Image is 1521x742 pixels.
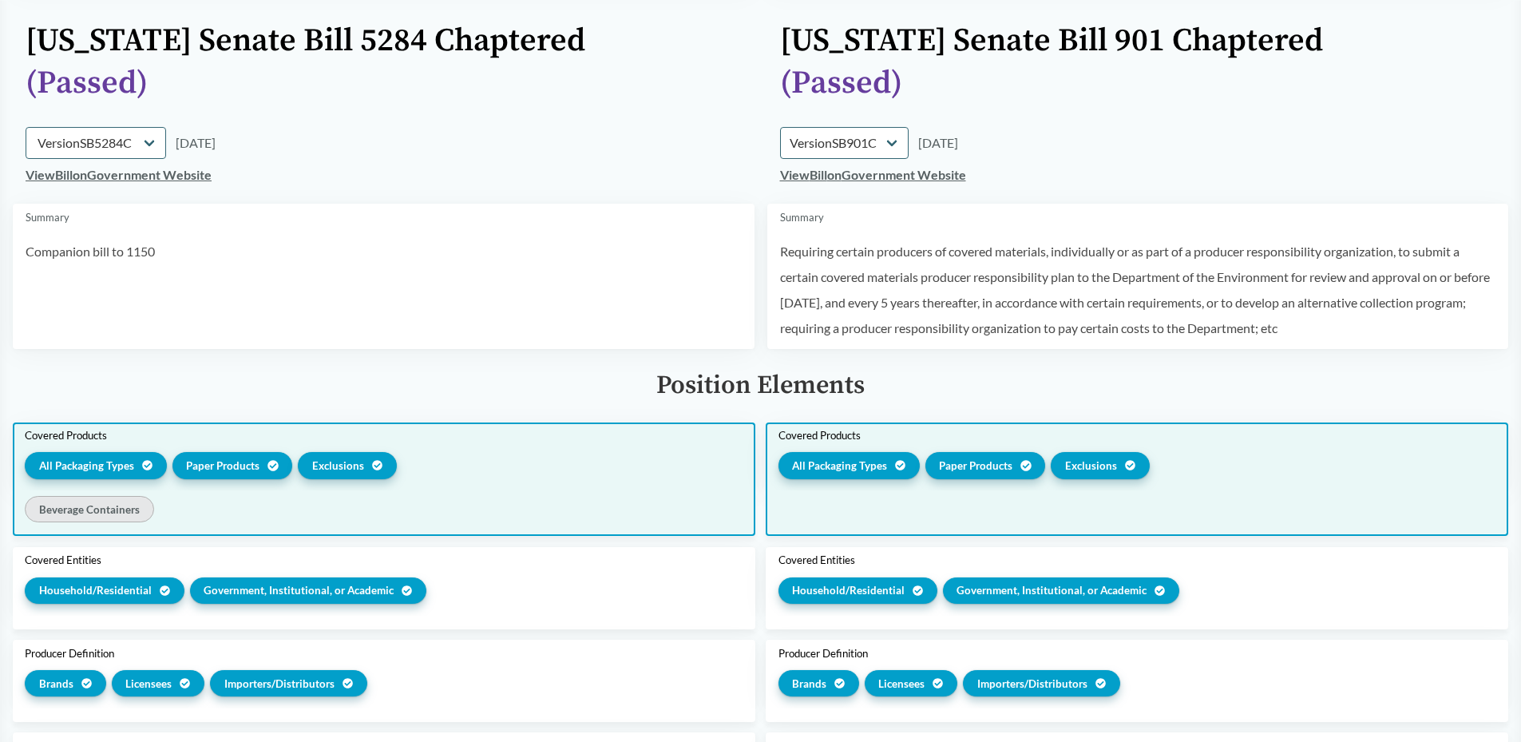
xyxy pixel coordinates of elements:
div: ( Passed ) [780,65,1496,101]
div: Position Elements [13,371,1508,400]
div: Summary [780,210,1496,226]
span: Government, Institutional, or Academic [957,582,1147,598]
div: Producer Definition [778,647,1496,660]
span: Exclusions [312,458,364,474]
button: Covered EntitiesHousehold/​ResidentialGovernment, Institutional, or AcademicCovered EntitiesHouse... [13,547,1508,629]
button: Covered ProductsAll Packaging TypesPaper ProductsExclusionsCovered ProductsAll Packaging TypesPap... [13,423,1508,537]
div: Producer Definition [25,647,743,660]
p: Companion bill to 1150 [26,239,742,264]
button: Producer DefinitionBrandsLicenseesImporters/​DistributorsProducer DefinitionBrandsLicenseesImport... [13,640,1508,722]
p: Requiring certain producers of covered materials, individually or as part of a producer responsib... [780,239,1496,341]
span: Licensees [125,676,172,692]
span: Exclusions [1065,458,1117,474]
label: [DATE] [176,133,216,153]
span: Brands [792,676,826,692]
span: Paper Products [939,458,1012,474]
span: Household/​Residential [792,582,905,598]
span: Brands [39,676,73,692]
span: Paper Products [186,458,259,474]
div: Covered Products [25,429,743,442]
span: Household/​Residential [39,582,152,598]
div: Summary [26,210,742,226]
span: All Packaging Types [792,458,887,474]
span: Licensees [878,676,925,692]
label: [DATE] [918,133,958,153]
div: Beverage Containers [25,496,153,522]
div: Covered Products [778,429,1496,442]
span: Importers/​Distributors [977,676,1087,692]
div: Covered Entities [778,554,1496,566]
div: Covered Entities [25,554,743,566]
div: ( Passed ) [26,65,742,101]
a: ViewBillonGovernment Website [26,167,212,182]
span: Importers/​Distributors [224,676,335,692]
span: Government, Institutional, or Academic [204,582,394,598]
a: [US_STATE] Senate Bill 901 Chaptered [780,21,1323,61]
span: All Packaging Types [39,458,134,474]
a: [US_STATE] Senate Bill 5284 Chaptered [26,21,585,61]
a: ViewBillonGovernment Website [780,167,966,182]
